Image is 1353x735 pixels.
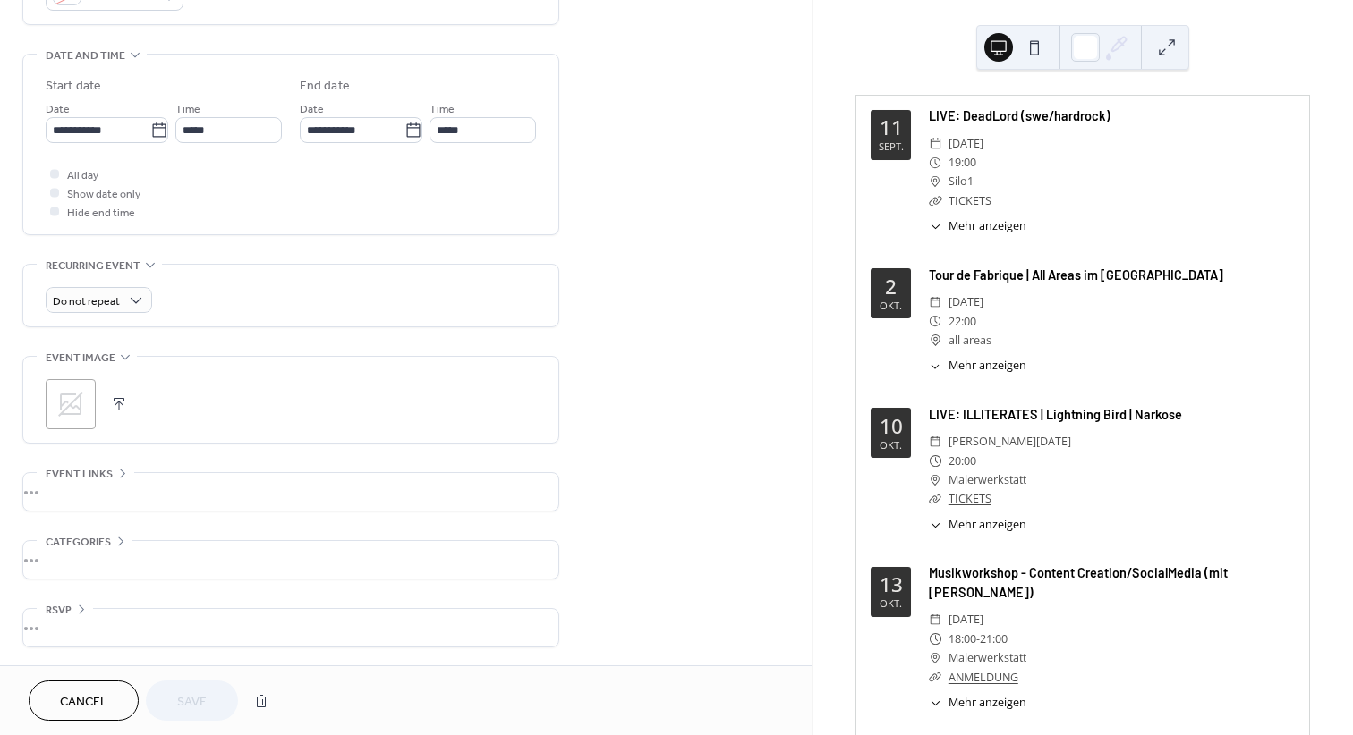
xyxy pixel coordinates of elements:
[880,118,903,139] div: 11
[949,610,983,629] span: [DATE]
[46,100,70,119] span: Date
[300,100,324,119] span: Date
[949,153,976,172] span: 19:00
[929,218,941,235] div: ​
[67,166,98,185] span: All day
[67,185,140,204] span: Show date only
[929,358,941,375] div: ​
[46,379,96,429] div: ;
[880,417,903,437] div: 10
[949,134,983,153] span: [DATE]
[949,172,974,190] span: Silo1
[929,452,941,470] div: ​
[929,292,941,311] div: ​
[29,680,139,721] button: Cancel
[46,77,101,96] div: Start date
[929,565,1228,600] a: Musikworkshop - Content Creation/SocialMedia (mit [PERSON_NAME])
[949,695,1026,712] span: Mehr anzeigen
[949,358,1026,375] span: Mehr anzeigen
[880,575,903,596] div: 13
[879,141,904,151] div: Sept.
[929,172,941,190] div: ​
[60,693,107,712] span: Cancel
[929,191,941,210] div: ​
[929,517,1026,534] button: ​Mehr anzeigen
[929,668,941,687] div: ​
[929,489,941,508] div: ​
[880,440,902,450] div: Okt.
[53,291,120,312] span: Do not repeat
[929,312,941,331] div: ​
[885,277,897,298] div: 2
[929,134,941,153] div: ​
[929,153,941,172] div: ​
[929,218,1026,235] button: ​Mehr anzeigen
[949,491,991,506] a: TICKETS
[67,204,135,223] span: Hide end time
[949,648,1026,667] span: Malerwerkstatt
[976,629,980,648] span: -
[949,670,1018,685] a: ANMELDUNG
[929,695,1026,712] button: ​Mehr anzeigen
[929,432,941,451] div: ​
[46,533,111,552] span: Categories
[46,257,140,275] span: Recurring event
[880,598,902,608] div: Okt.
[949,517,1026,534] span: Mehr anzeigen
[949,193,991,208] a: TICKETS
[949,470,1026,489] span: Malerwerkstatt
[949,331,991,350] span: all areas
[46,601,72,620] span: RSVP
[929,358,1026,375] button: ​Mehr anzeigen
[949,218,1026,235] span: Mehr anzeigen
[929,266,1295,285] div: Tour de Fabrique | All Areas im [GEOGRAPHIC_DATA]
[929,648,941,667] div: ​
[23,473,558,511] div: •••
[23,541,558,579] div: •••
[949,432,1071,451] span: [PERSON_NAME][DATE]
[980,629,1008,648] span: 21:00
[880,300,902,310] div: Okt.
[949,292,983,311] span: [DATE]
[949,629,976,648] span: 18:00
[929,470,941,489] div: ​
[949,312,976,331] span: 22:00
[175,100,200,119] span: Time
[46,349,115,367] span: Event image
[949,452,976,470] span: 20:00
[929,629,941,648] div: ​
[46,46,125,65] span: Date and time
[929,610,941,629] div: ​
[929,407,1182,422] a: LIVE: ILLITERATES | Lightning Bird | Narkose
[300,77,350,96] div: End date
[23,609,558,646] div: •••
[929,108,1110,123] a: LIVE: DeadLord (swe/hardrock)
[929,695,941,712] div: ​
[430,100,455,119] span: Time
[46,465,113,484] span: Event links
[929,517,941,534] div: ​
[929,331,941,350] div: ​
